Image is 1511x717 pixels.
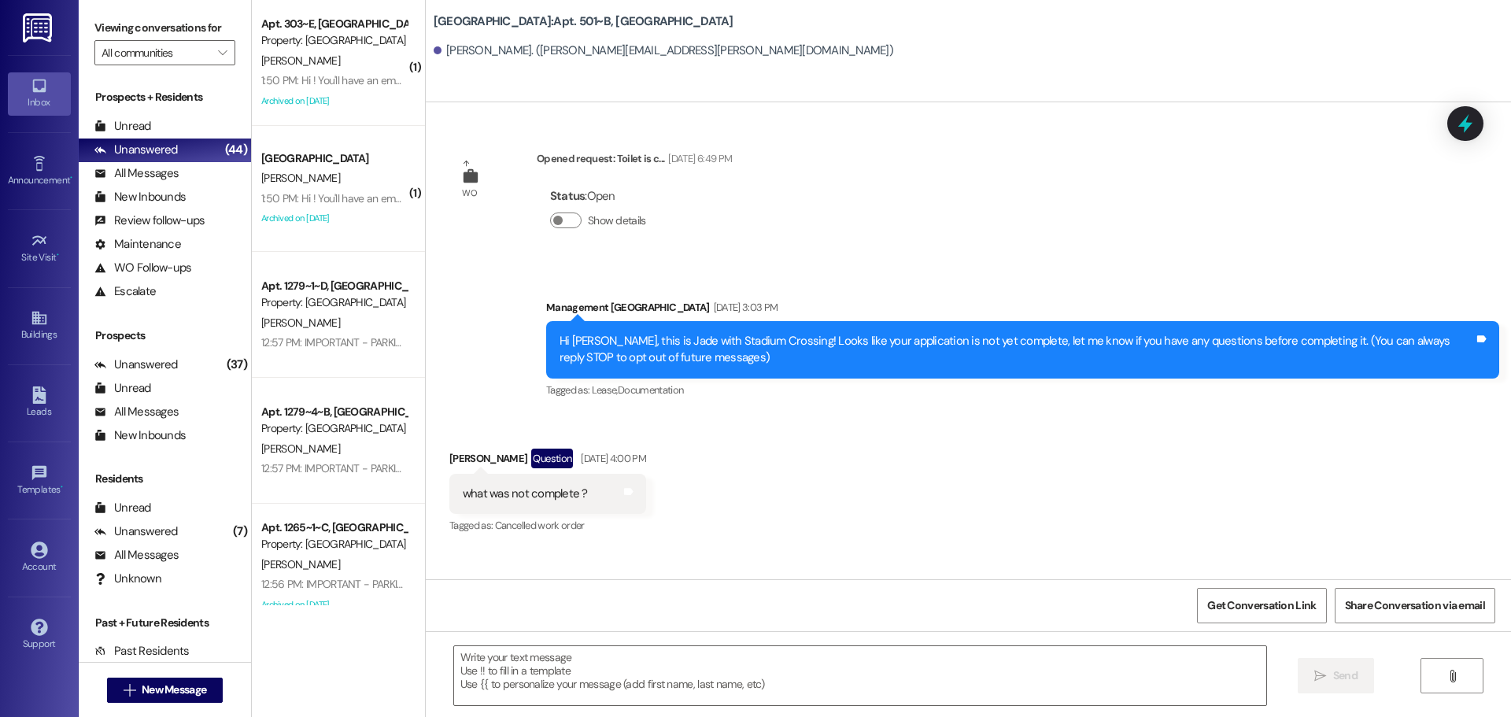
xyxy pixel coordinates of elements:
div: Escalate [94,283,156,300]
div: (44) [221,138,251,162]
div: WO Follow-ups [94,260,191,276]
span: • [57,249,59,261]
div: Unanswered [94,523,178,540]
div: Unanswered [94,142,178,158]
div: Unanswered [94,357,178,373]
a: Account [8,537,71,579]
div: Apt. 303~E, [GEOGRAPHIC_DATA] [261,16,407,32]
div: [PERSON_NAME]. ([PERSON_NAME][EMAIL_ADDRESS][PERSON_NAME][DOMAIN_NAME]) [434,43,893,59]
div: [DATE] 3:03 PM [710,299,778,316]
a: Leads [8,382,71,424]
div: [PERSON_NAME] [449,449,646,474]
div: Tagged as: [449,514,646,537]
div: Apt. 1279~4~B, [GEOGRAPHIC_DATA] [261,404,407,420]
div: Unread [94,118,151,135]
span: [PERSON_NAME] [261,316,340,330]
div: Unread [94,380,151,397]
div: All Messages [94,165,179,182]
i:  [1314,670,1326,682]
i:  [124,684,135,697]
div: WO [462,185,477,201]
input: All communities [102,40,210,65]
div: Archived on [DATE] [260,595,408,615]
div: All Messages [94,404,179,420]
div: 1:50 PM: Hi ! You'll have an email coming to you soon from Catalyst Property Management! If you c... [261,73,1180,87]
b: Status [550,188,586,204]
div: Maintenance [94,236,181,253]
span: Lease , [592,383,618,397]
div: New Inbounds [94,189,186,205]
button: Send [1298,658,1374,693]
div: (7) [229,519,251,544]
span: [PERSON_NAME] [261,557,340,571]
span: Cancelled work order [495,519,585,532]
span: Get Conversation Link [1207,597,1316,614]
div: Past Residents [94,643,190,660]
span: [PERSON_NAME] [261,442,340,456]
div: Unknown [94,571,161,587]
div: Opened request: Toilet is c... [537,150,732,172]
i:  [1446,670,1458,682]
div: Prospects [79,327,251,344]
span: [PERSON_NAME] [261,54,340,68]
span: New Message [142,682,206,698]
span: • [70,172,72,183]
a: Templates • [8,460,71,502]
span: • [61,482,63,493]
i:  [218,46,227,59]
div: Past + Future Residents [79,615,251,631]
div: Tagged as: [546,379,1499,401]
a: Support [8,614,71,656]
div: All Messages [94,547,179,564]
div: Management [GEOGRAPHIC_DATA] [546,299,1499,321]
b: [GEOGRAPHIC_DATA]: Apt. 501~B, [GEOGRAPHIC_DATA] [434,13,733,30]
div: Property: [GEOGRAPHIC_DATA] [261,420,407,437]
button: New Message [107,678,224,703]
span: Share Conversation via email [1345,597,1485,614]
div: Hi [PERSON_NAME], this is Jade with Stadium Crossing! Looks like your application is not yet comp... [560,333,1474,367]
a: Inbox [8,72,71,115]
a: Site Visit • [8,227,71,270]
div: Residents [79,471,251,487]
div: Unread [94,500,151,516]
label: Show details [588,213,646,229]
div: New Inbounds [94,427,186,444]
div: [DATE] 4:00 PM [577,450,646,467]
div: : Open [550,184,652,209]
span: [PERSON_NAME] [261,171,340,185]
div: Property: [GEOGRAPHIC_DATA] [261,32,407,49]
a: Buildings [8,305,71,347]
div: [GEOGRAPHIC_DATA] [261,150,407,167]
div: Archived on [DATE] [260,91,408,111]
div: Review follow-ups [94,213,205,229]
div: Property: [GEOGRAPHIC_DATA] [261,536,407,553]
div: Apt. 1279~1~D, [GEOGRAPHIC_DATA] [261,278,407,294]
img: ResiDesk Logo [23,13,55,43]
div: what was not complete ? [463,486,588,502]
div: 1:50 PM: Hi ! You'll have an email coming to you soon from Catalyst Property Management! If you c... [261,191,1180,205]
div: Question [531,449,573,468]
div: Prospects + Residents [79,89,251,105]
div: Archived on [DATE] [260,209,408,228]
div: (37) [223,353,251,377]
label: Viewing conversations for [94,16,235,40]
button: Share Conversation via email [1335,588,1495,623]
div: [DATE] 6:49 PM [664,150,732,167]
button: Get Conversation Link [1197,588,1326,623]
span: Documentation [618,383,684,397]
div: Apt. 1265~1~C, [GEOGRAPHIC_DATA] [261,519,407,536]
span: Send [1333,667,1358,684]
div: Property: [GEOGRAPHIC_DATA] [261,294,407,311]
